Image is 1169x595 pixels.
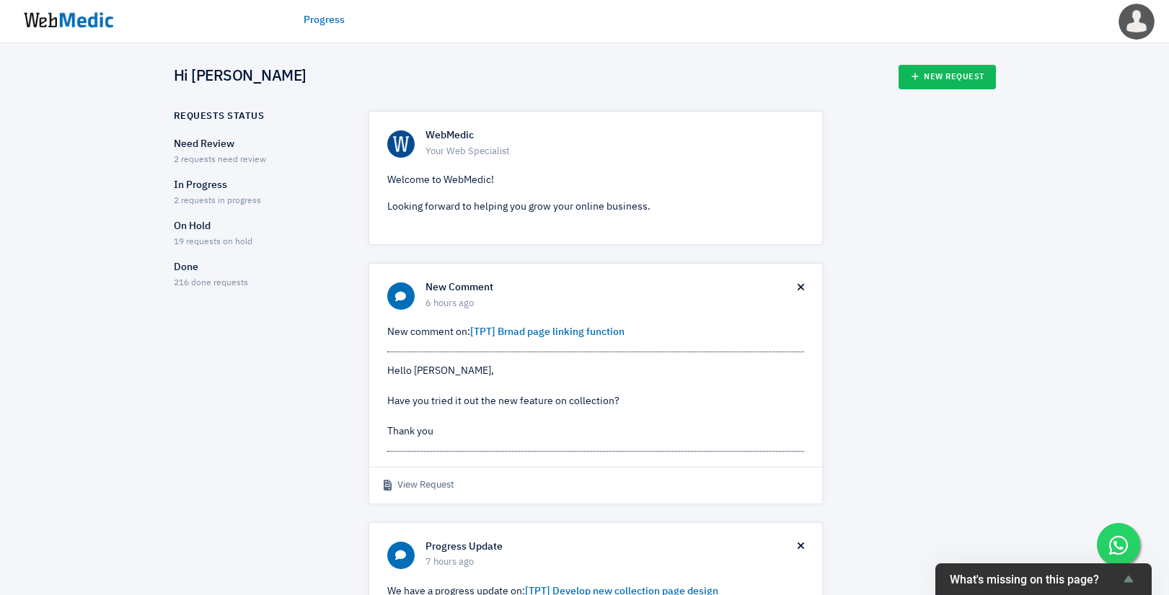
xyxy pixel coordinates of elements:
[470,327,625,337] a: [TPT] Brnad page linking function
[387,173,804,188] p: Welcome to WebMedic!
[174,156,266,164] span: 2 requests need review
[174,197,261,205] span: 2 requests in progress
[387,325,804,340] p: New comment on:
[384,478,454,493] a: View Request
[174,111,265,122] h6: Requests Status
[950,571,1137,588] button: Show survey - What's missing on this page?
[425,130,804,143] h6: WebMedic
[174,219,343,234] p: On Hold
[950,573,1120,586] span: What's missing on this page?
[387,200,804,215] p: Looking forward to helping you grow your online business.
[425,145,804,159] span: Your Web Specialist
[174,178,343,193] p: In Progress
[174,279,248,287] span: 216 done requests
[387,325,804,452] span: Hello [PERSON_NAME], Have you tried it out the new feature on collection? Thank you
[425,555,798,570] span: 7 hours ago
[425,282,798,295] h6: New Comment
[174,137,343,152] p: Need Review
[174,68,306,86] h4: Hi [PERSON_NAME]
[425,541,798,554] h6: Progress Update
[899,65,996,89] a: New Request
[174,238,252,246] span: 19 requests on hold
[425,297,798,311] span: 6 hours ago
[174,260,343,275] p: Done
[304,13,345,28] a: Progress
